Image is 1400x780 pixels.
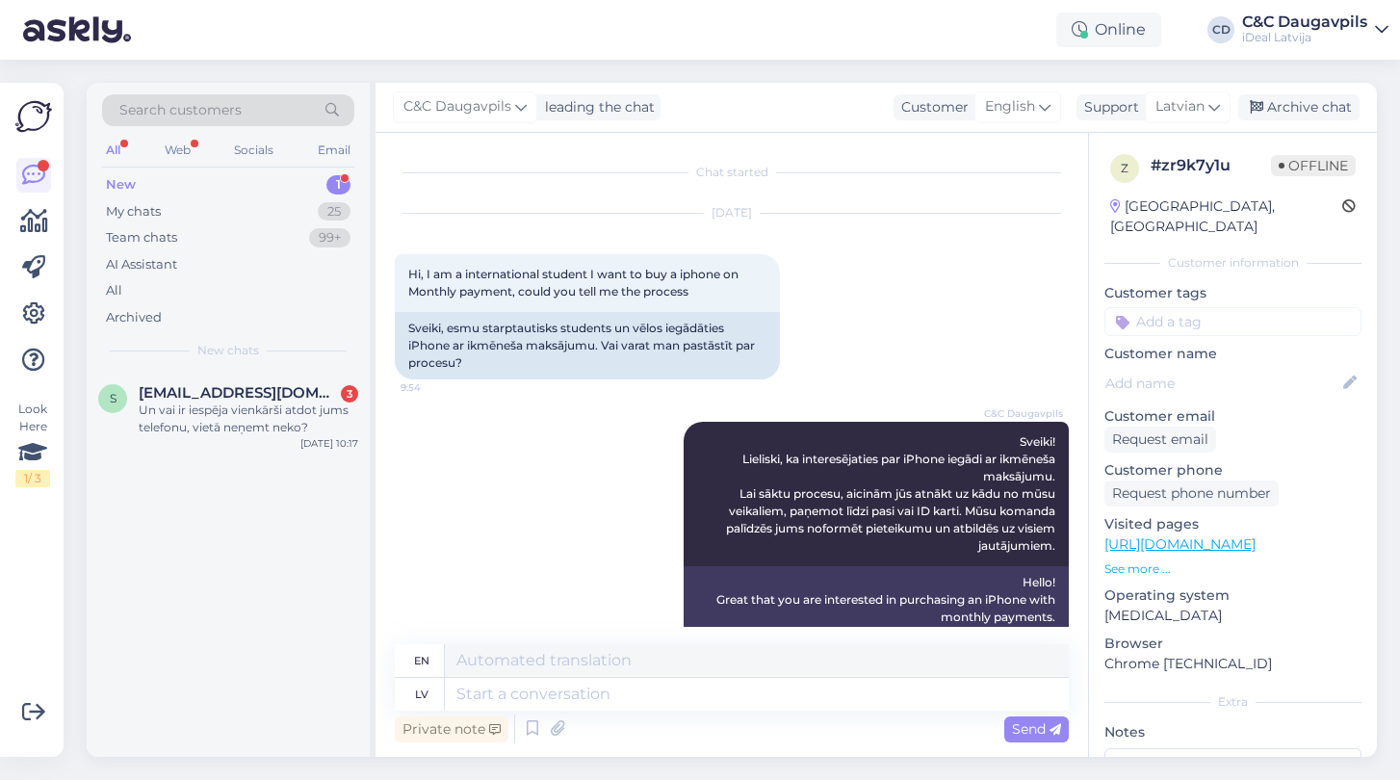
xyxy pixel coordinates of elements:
div: Customer [894,97,969,117]
span: Sveiki! Lieliski, ka interesējaties par iPhone iegādi ar ikmēneša maksājumu. Lai sāktu procesu, a... [726,434,1058,553]
div: 99+ [309,228,350,247]
div: Look Here [15,401,50,487]
a: [URL][DOMAIN_NAME] [1104,535,1256,553]
p: Customer tags [1104,283,1361,303]
span: s [110,391,117,405]
div: en [414,644,429,677]
div: Archived [106,308,162,327]
div: C&C Daugavpils [1242,14,1367,30]
span: Offline [1271,155,1356,176]
div: 3 [341,385,358,403]
div: All [102,138,124,163]
div: # zr9k7y1u [1151,154,1271,177]
input: Add name [1105,373,1339,394]
div: [GEOGRAPHIC_DATA], [GEOGRAPHIC_DATA] [1110,196,1342,237]
div: Customer information [1104,254,1361,272]
div: 1 / 3 [15,470,50,487]
span: Send [1012,720,1061,738]
a: C&C DaugavpilsiDeal Latvija [1242,14,1388,45]
div: Request email [1104,427,1216,453]
div: AI Assistant [106,255,177,274]
div: Support [1076,97,1139,117]
div: Extra [1104,693,1361,711]
div: My chats [106,202,161,221]
img: Askly Logo [15,98,52,135]
span: New chats [197,342,259,359]
span: English [985,96,1035,117]
p: Notes [1104,722,1361,742]
span: 9:54 [401,380,473,395]
p: Visited pages [1104,514,1361,534]
div: Web [161,138,194,163]
span: C&C Daugavpils [984,406,1063,421]
div: [DATE] 10:17 [300,436,358,451]
span: Latvian [1155,96,1205,117]
span: C&C Daugavpils [403,96,511,117]
div: Online [1056,13,1161,47]
div: Team chats [106,228,177,247]
div: All [106,281,122,300]
p: [MEDICAL_DATA] [1104,606,1361,626]
p: Browser [1104,634,1361,654]
div: Chat started [395,164,1069,181]
div: Socials [230,138,277,163]
p: See more ... [1104,560,1361,578]
p: Operating system [1104,585,1361,606]
span: z [1121,161,1128,175]
div: [DATE] [395,204,1069,221]
div: lv [415,678,428,711]
div: leading the chat [537,97,655,117]
p: Chrome [TECHNICAL_ID] [1104,654,1361,674]
div: Archive chat [1238,94,1360,120]
div: Hello! Great that you are interested in purchasing an iPhone with monthly payments. To start the ... [684,566,1069,686]
div: Request phone number [1104,481,1279,507]
div: 25 [318,202,350,221]
p: Customer name [1104,344,1361,364]
p: Customer email [1104,406,1361,427]
div: Sveiki, esmu starptautisks students un vēlos iegādāties iPhone ar ikmēneša maksājumu. Vai varat m... [395,312,780,379]
div: iDeal Latvija [1242,30,1367,45]
input: Add a tag [1104,307,1361,336]
span: Search customers [119,100,242,120]
p: Customer phone [1104,460,1361,481]
div: Private note [395,716,508,742]
div: Un vai ir iespēja vienkārši atdot jums telefonu, vietā neņemt neko? [139,402,358,436]
span: Hi, I am a international student I want to buy a iphone on Monthly payment, could you tell me the... [408,267,741,299]
div: Email [314,138,354,163]
div: CD [1207,16,1234,43]
div: New [106,175,136,195]
span: skrastinelina@gmail.com [139,384,339,402]
div: 1 [326,175,350,195]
